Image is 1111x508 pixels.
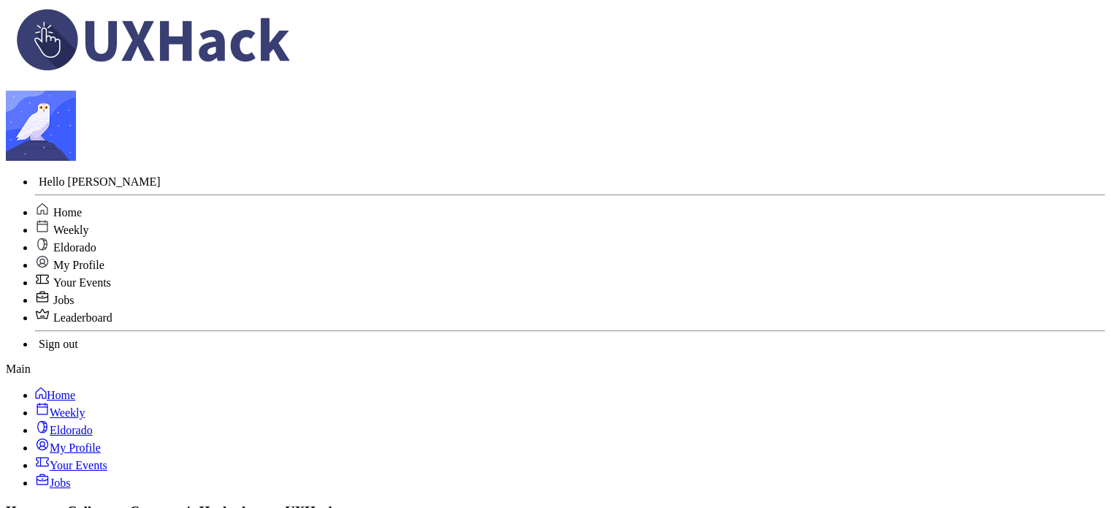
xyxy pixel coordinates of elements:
span: Weekly [50,406,85,419]
ul: dropdown [6,175,1105,351]
span: My Profile [50,441,101,454]
a: Weekly [53,224,88,236]
a: Jobs [35,477,70,489]
a: Sign out [39,338,78,350]
a: Weekly [35,406,85,419]
a: My Profile [35,441,101,454]
span: Your Events [50,459,107,471]
a: Jobs [53,294,74,306]
button: Toggle menu [6,78,15,91]
a: Eldorado [53,241,96,254]
span: Main [6,363,31,375]
a: My Profile [53,259,104,271]
span: Home [47,389,75,401]
img: Your profile pic [6,91,76,161]
a: Your Events [53,276,111,289]
a: Leaderboard [53,311,112,324]
span: Eldorado [50,424,93,436]
a: Your Events [35,459,107,471]
a: Hello [PERSON_NAME] [39,175,161,188]
span: Jobs [50,477,70,489]
a: Home [35,389,75,401]
a: Home [53,206,82,219]
a: Eldorado [35,424,93,436]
